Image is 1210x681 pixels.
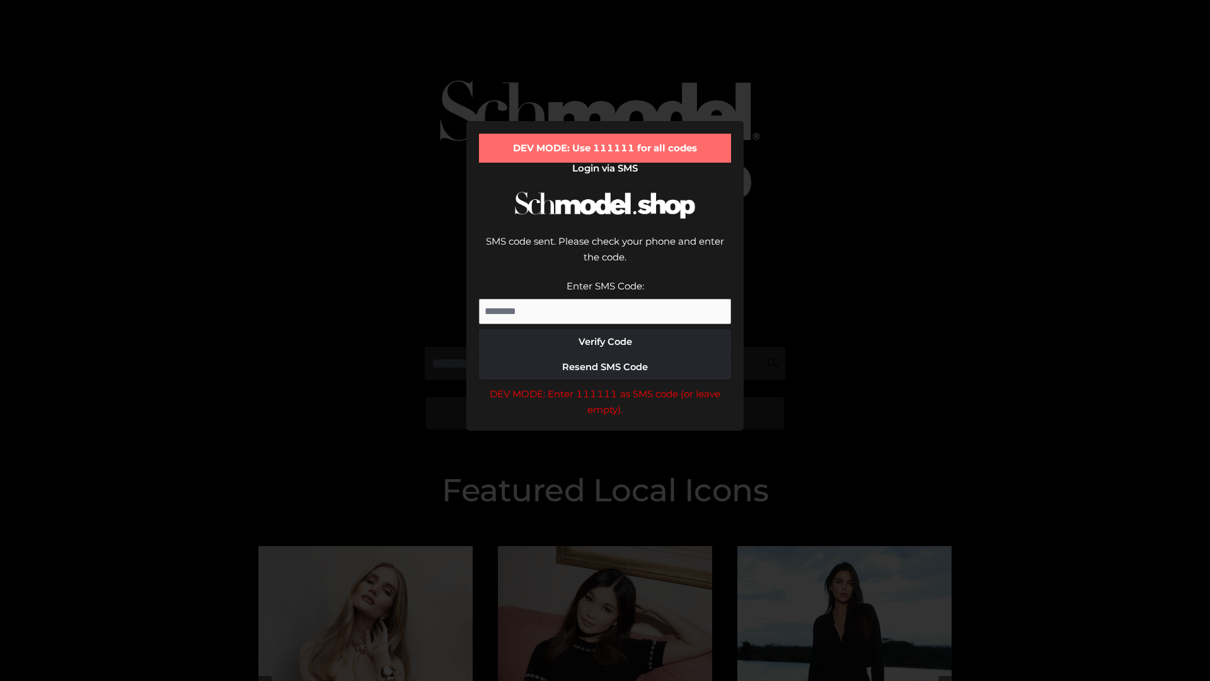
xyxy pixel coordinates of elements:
[479,329,731,354] button: Verify Code
[479,233,731,278] div: SMS code sent. Please check your phone and enter the code.
[567,280,644,292] label: Enter SMS Code:
[510,180,700,230] img: Schmodel Logo
[479,134,731,163] div: DEV MODE: Use 111111 for all codes
[479,354,731,380] button: Resend SMS Code
[479,386,731,418] div: DEV MODE: Enter 111111 as SMS code (or leave empty).
[479,163,731,174] h2: Login via SMS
